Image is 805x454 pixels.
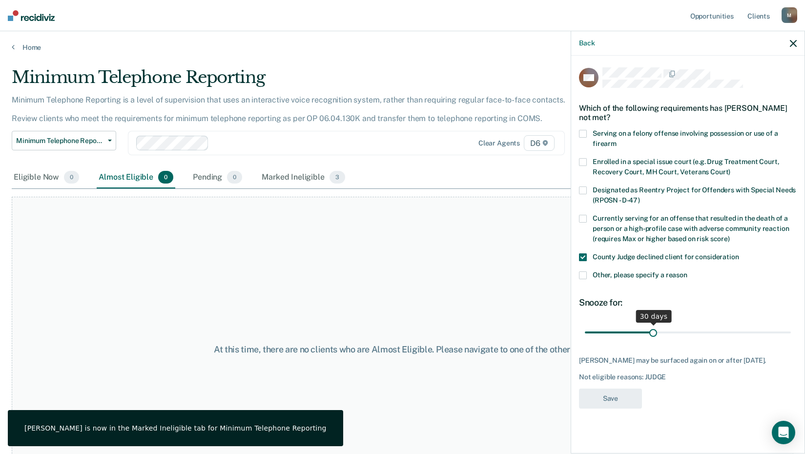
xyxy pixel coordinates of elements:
[593,214,789,243] span: Currently serving for an offense that resulted in the death of a person or a high-profile case wi...
[64,171,79,184] span: 0
[579,356,797,365] div: [PERSON_NAME] may be surfaced again on or after [DATE].
[227,171,242,184] span: 0
[478,139,520,147] div: Clear agents
[579,297,797,308] div: Snooze for:
[579,96,797,130] div: Which of the following requirements has [PERSON_NAME] not met?
[8,10,55,21] img: Recidiviz
[782,7,797,23] div: M
[24,424,327,433] div: [PERSON_NAME] is now in the Marked Ineligible tab for Minimum Telephone Reporting
[97,167,175,188] div: Almost Eligible
[593,129,778,147] span: Serving on a felony offense involving possession or use of a firearm
[191,167,244,188] div: Pending
[207,344,598,355] div: At this time, there are no clients who are Almost Eligible. Please navigate to one of the other t...
[12,43,793,52] a: Home
[12,167,81,188] div: Eligible Now
[636,310,672,323] div: 30 days
[579,39,595,47] button: Back
[593,186,796,204] span: Designated as Reentry Project for Offenders with Special Needs (RPOSN - D-47)
[260,167,347,188] div: Marked Ineligible
[593,271,687,279] span: Other, please specify a reason
[330,171,345,184] span: 3
[524,135,555,151] span: D6
[579,389,642,409] button: Save
[158,171,173,184] span: 0
[12,95,565,123] p: Minimum Telephone Reporting is a level of supervision that uses an interactive voice recognition ...
[593,158,779,176] span: Enrolled in a special issue court (e.g. Drug Treatment Court, Recovery Court, MH Court, Veterans ...
[593,253,739,261] span: County Judge declined client for consideration
[772,421,795,444] div: Open Intercom Messenger
[16,137,104,145] span: Minimum Telephone Reporting
[12,67,616,95] div: Minimum Telephone Reporting
[579,373,797,381] div: Not eligible reasons: JUDGE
